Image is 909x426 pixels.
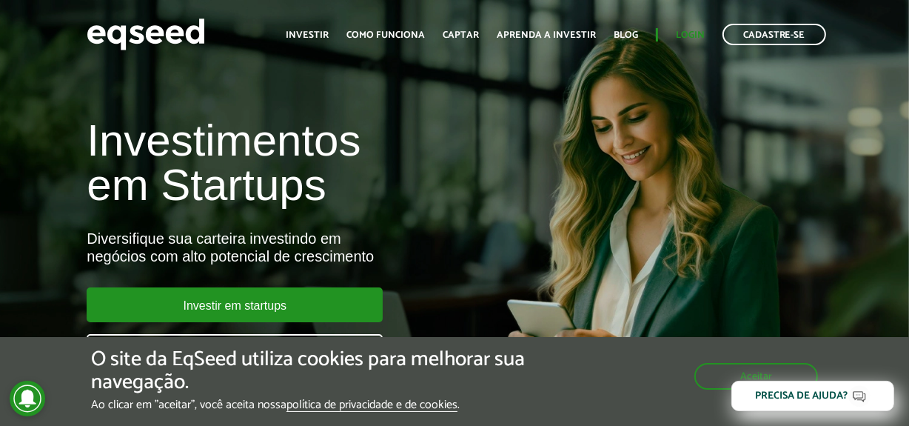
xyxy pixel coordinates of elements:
[497,30,596,40] a: Aprenda a investir
[87,230,519,265] div: Diversifique sua carteira investindo em negócios com alto potencial de crescimento
[443,30,479,40] a: Captar
[87,15,205,54] img: EqSeed
[91,348,527,394] h5: O site da EqSeed utiliza cookies para melhorar sua navegação.
[87,287,383,322] a: Investir em startups
[286,399,457,412] a: política de privacidade e de cookies
[87,119,519,207] h1: Investimentos em Startups
[676,30,705,40] a: Login
[722,24,826,45] a: Cadastre-se
[286,30,329,40] a: Investir
[694,363,818,390] button: Aceitar
[614,30,638,40] a: Blog
[346,30,425,40] a: Como funciona
[87,334,383,369] a: Captar investimentos
[91,398,527,412] p: Ao clicar em "aceitar", você aceita nossa .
